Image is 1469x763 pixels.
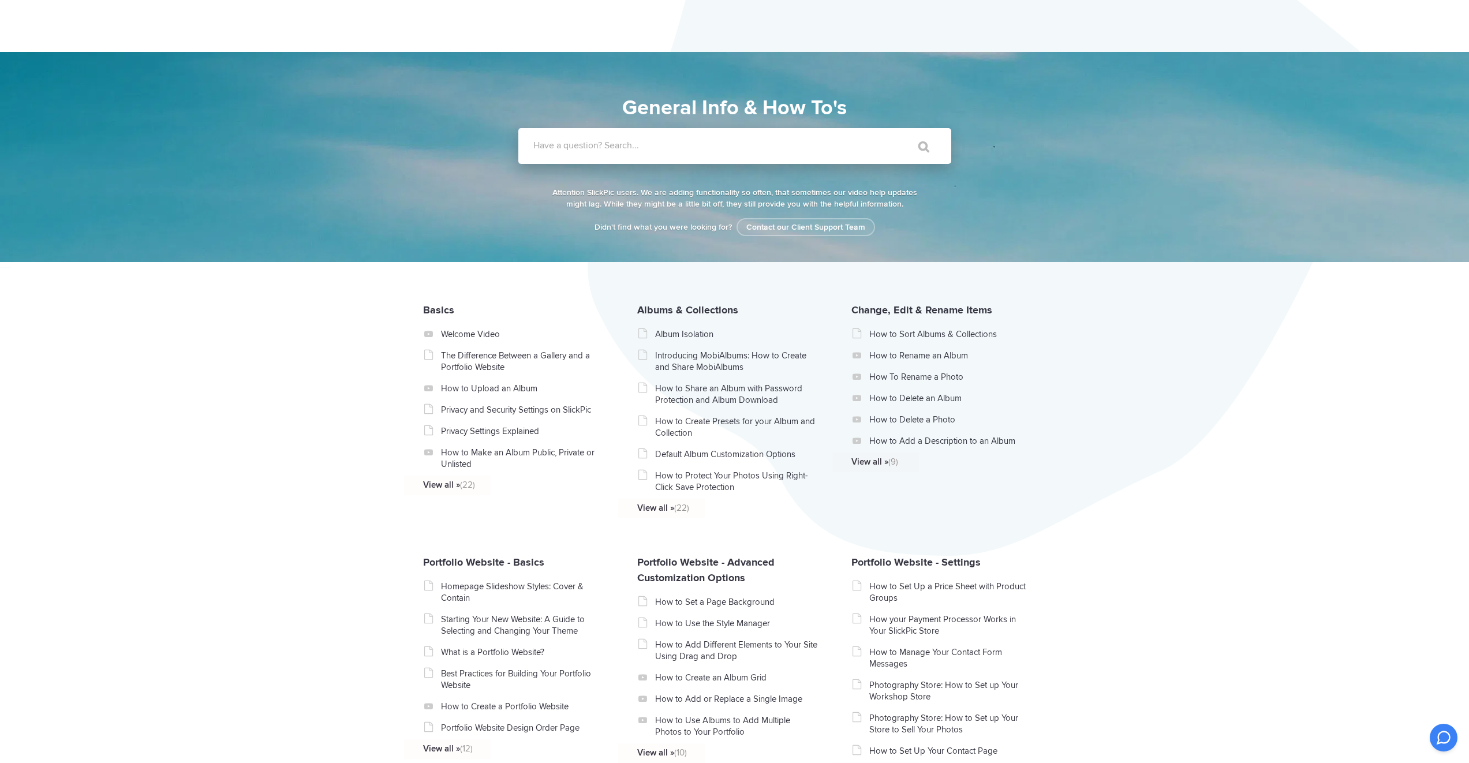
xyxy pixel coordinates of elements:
[441,328,604,340] a: Welcome Video
[851,456,1015,467] a: View all »(9)
[655,618,818,629] a: How to Use the Style Manager
[441,646,604,658] a: What is a Portfolio Website?
[466,92,1003,124] h1: General Info & How To's
[737,218,875,236] a: Contact our Client Support Team
[441,383,604,394] a: How to Upload an Album
[441,668,604,691] a: Best Practices for Building Your Portfolio Website
[655,672,818,683] a: How to Create an Album Grid
[655,383,818,406] a: How to Share an Album with Password Protection and Album Download
[869,745,1033,757] a: How to Set Up Your Contact Page
[655,416,818,439] a: How to Create Presets for your Album and Collection
[441,404,604,416] a: Privacy and Security Settings on SlickPic
[637,747,801,758] a: View all »(10)
[851,556,981,568] a: Portfolio Website - Settings
[869,679,1033,702] a: Photography Store: How to Set up Your Workshop Store
[851,304,992,316] a: Change, Edit & Rename Items
[441,447,604,470] a: How to Make an Album Public, Private or Unlisted
[655,350,818,373] a: Introducing MobiAlbums: How to Create and Share MobiAlbums
[441,425,604,437] a: Privacy Settings Explained
[550,222,919,233] p: Didn't find what you were looking for?
[655,693,818,705] a: How to Add or Replace a Single Image
[869,328,1033,340] a: How to Sort Albums & Collections
[637,556,775,584] a: Portfolio Website - Advanced Customization Options
[869,581,1033,604] a: How to Set Up a Price Sheet with Product Groups
[655,448,818,460] a: Default Album Customization Options
[655,596,818,608] a: How to Set a Page Background
[869,392,1033,404] a: How to Delete an Album
[423,479,586,491] a: View all »(22)
[637,304,738,316] a: Albums & Collections
[441,722,604,734] a: Portfolio Website Design Order Page
[869,350,1033,361] a: How to Rename an Album
[655,715,818,738] a: How to Use Albums to Add Multiple Photos to Your Portfolio
[655,639,818,662] a: How to Add Different Elements to Your Site Using Drag and Drop
[869,371,1033,383] a: How To Rename a Photo
[869,646,1033,670] a: How to Manage Your Contact Form Messages
[441,350,604,373] a: The Difference Between a Gallery and a Portfolio Website
[533,140,966,151] label: Have a question? Search...
[423,743,586,754] a: View all »(12)
[869,435,1033,447] a: How to Add a Description to an Album
[894,133,943,160] input: 
[441,701,604,712] a: How to Create a Portfolio Website
[550,187,919,210] p: Attention SlickPic users. We are adding functionality so often, that sometimes our video help upd...
[655,470,818,493] a: How to Protect Your Photos Using Right-Click Save Protection
[869,414,1033,425] a: How to Delete a Photo
[441,614,604,637] a: Starting Your New Website: A Guide to Selecting and Changing Your Theme
[423,304,454,316] a: Basics
[869,712,1033,735] a: Photography Store: How to Set up Your Store to Sell Your Photos
[869,614,1033,637] a: How your Payment Processor Works in Your SlickPic Store
[441,581,604,604] a: Homepage Slideshow Styles: Cover & Contain
[423,556,544,568] a: Portfolio Website - Basics
[655,328,818,340] a: Album Isolation
[637,502,801,514] a: View all »(22)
